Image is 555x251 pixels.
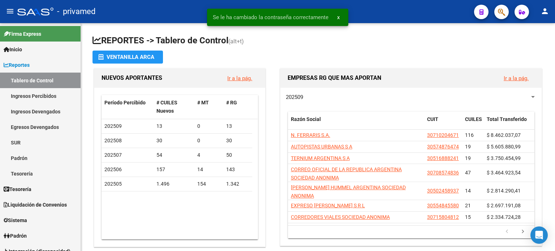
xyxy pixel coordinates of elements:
span: EMPRESAS RG QUE MAS APORTAN [288,74,381,81]
span: 30554845580 [427,203,459,208]
div: 54 [156,151,192,159]
span: 202509 [286,94,303,100]
span: CUIT [427,116,438,122]
button: Ventanilla ARCA [92,51,163,64]
span: 14 [465,188,471,194]
h1: REPORTES -> Tablero de Control [92,35,543,47]
span: 202507 [104,152,122,158]
span: $ 8.462.037,07 [487,132,521,138]
div: Ventanilla ARCA [98,51,157,64]
span: 15 [465,214,471,220]
span: $ 5.605.880,99 [487,144,521,150]
div: 143 [226,165,249,174]
a: go to next page [516,228,530,236]
div: 30 [226,137,249,145]
span: EXPRESO [PERSON_NAME] S R L [291,203,365,208]
span: Liquidación de Convenios [4,201,67,209]
span: 30708574836 [427,170,459,176]
datatable-header-cell: Período Percibido [102,95,154,119]
span: CORREO OFICIAL DE LA REPUBLICA ARGENTINA SOCIEDAD ANONIMA [291,166,402,181]
span: # RG [226,100,237,105]
span: 202505 [104,181,122,187]
span: Firma Express [4,30,41,38]
datatable-header-cell: # RG [223,95,252,119]
span: 30715804812 [427,214,459,220]
span: CUILES [465,116,482,122]
span: 30502458937 [427,188,459,194]
a: Ir a la pág. [227,75,252,82]
button: Ir a la pág. [498,72,534,85]
span: 30710204671 [427,132,459,138]
span: $ 2.334.724,28 [487,214,521,220]
span: TERNIUM ARGENTINA S A [291,155,350,161]
span: 202508 [104,138,122,143]
div: 0 [197,137,220,145]
div: 1.496 [156,180,192,188]
span: 47 [465,170,471,176]
span: 30516888241 [427,155,459,161]
button: Ir a la pág. [221,72,258,85]
span: # CUILES Nuevos [156,100,177,114]
div: 30 [156,137,192,145]
div: 154 [197,180,220,188]
span: $ 3.750.454,99 [487,155,521,161]
div: 157 [156,165,192,174]
a: Ir a la pág. [504,75,529,82]
span: NUEVOS APORTANTES [102,74,162,81]
div: 0 [197,122,220,130]
span: Inicio [4,46,22,53]
span: $ 2.814.290,41 [487,188,521,194]
span: Padrón [4,232,27,240]
span: 202509 [104,123,122,129]
span: Total Transferido [487,116,527,122]
mat-icon: person [541,7,549,16]
button: x [331,11,345,24]
span: Reportes [4,61,30,69]
span: 21 [465,203,471,208]
span: Período Percibido [104,100,146,105]
div: Open Intercom Messenger [530,226,548,244]
span: # MT [197,100,209,105]
datatable-header-cell: Total Transferido [484,112,534,135]
a: go to previous page [500,228,514,236]
span: Tesorería [4,185,31,193]
span: Razón Social [291,116,321,122]
div: 13 [226,122,249,130]
span: (alt+t) [228,38,244,45]
span: Sistema [4,216,27,224]
span: $ 3.464.923,54 [487,170,521,176]
span: 202506 [104,166,122,172]
span: $ 2.697.191,08 [487,203,521,208]
div: 50 [226,151,249,159]
span: 19 [465,144,471,150]
span: AUTOPISTAS URBANAS S A [291,144,352,150]
span: N. FERRARIS S.A. [291,132,330,138]
datatable-header-cell: # MT [194,95,223,119]
span: x [337,14,340,21]
datatable-header-cell: CUIT [424,112,462,135]
datatable-header-cell: CUILES [462,112,484,135]
datatable-header-cell: Razón Social [288,112,424,135]
div: 13 [156,122,192,130]
div: 14 [197,165,220,174]
span: 116 [465,132,474,138]
datatable-header-cell: # CUILES Nuevos [154,95,195,119]
span: [PERSON_NAME] HUMMEL ARGENTINA SOCIEDAD ANONIMA [291,185,406,199]
span: 30574876474 [427,144,459,150]
mat-icon: menu [6,7,14,16]
div: 4 [197,151,220,159]
div: 1.342 [226,180,249,188]
span: 19 [465,155,471,161]
span: Se le ha cambiado la contraseña correctamente [213,14,328,21]
span: CORREDORES VIALES SOCIEDAD ANONIMA [291,214,390,220]
span: - privamed [57,4,95,20]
